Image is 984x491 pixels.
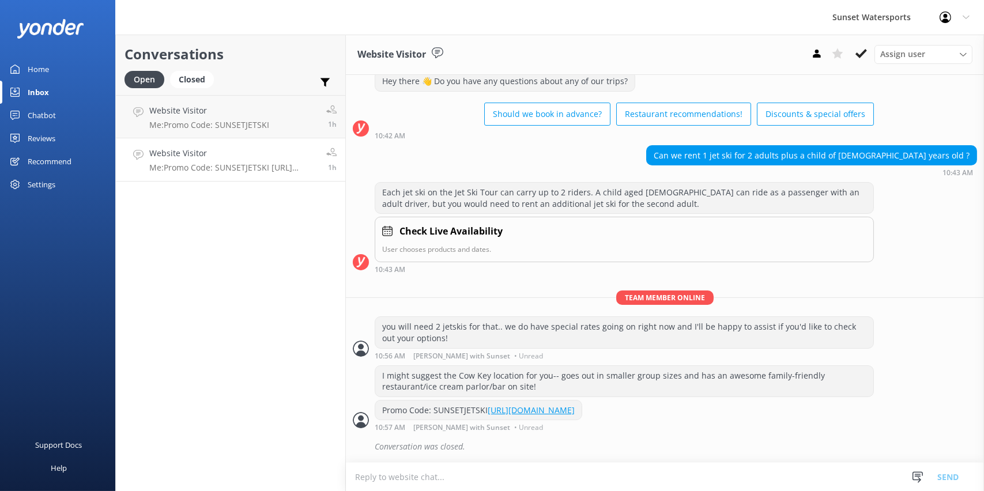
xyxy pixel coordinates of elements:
[375,401,582,420] div: Promo Code: SUNSETJETSKI
[880,48,925,61] span: Assign user
[874,45,972,63] div: Assign User
[375,266,405,273] strong: 10:43 AM
[375,133,405,139] strong: 10:42 AM
[328,119,337,129] span: 09:58am 12-Aug-2025 (UTC -05:00) America/Cancun
[942,169,973,176] strong: 10:43 AM
[125,43,337,65] h2: Conversations
[488,405,575,416] a: [URL][DOMAIN_NAME]
[149,147,318,160] h4: Website Visitor
[116,95,345,138] a: Website VisitorMe:Promo Code: SUNSETJETSKI1h
[28,58,49,81] div: Home
[375,366,873,396] div: I might suggest the Cow Key location for you-- goes out in smaller group sizes and has an awesome...
[375,265,874,273] div: 09:43am 12-Aug-2025 (UTC -05:00) America/Cancun
[149,104,269,117] h4: Website Visitor
[646,168,977,176] div: 09:43am 12-Aug-2025 (UTC -05:00) America/Cancun
[514,424,543,431] span: • Unread
[125,73,170,85] a: Open
[375,71,635,91] div: Hey there 👋 Do you have any questions about any of our trips?
[28,127,55,150] div: Reviews
[28,81,49,104] div: Inbox
[116,138,345,182] a: Website VisitorMe:Promo Code: SUNSETJETSKI [URL][DOMAIN_NAME]1h
[51,456,67,479] div: Help
[375,352,874,360] div: 09:56am 12-Aug-2025 (UTC -05:00) America/Cancun
[757,103,874,126] button: Discounts & special offers
[28,150,71,173] div: Recommend
[413,424,510,431] span: [PERSON_NAME] with Sunset
[375,424,405,431] strong: 10:57 AM
[125,71,164,88] div: Open
[375,423,582,431] div: 09:57am 12-Aug-2025 (UTC -05:00) America/Cancun
[382,244,866,255] p: User chooses products and dates.
[353,437,977,456] div: 2025-08-12T16:08:38.269
[149,120,269,130] p: Me: Promo Code: SUNSETJETSKI
[170,73,220,85] a: Closed
[28,104,56,127] div: Chatbot
[36,433,82,456] div: Support Docs
[375,437,977,456] div: Conversation was closed.
[328,163,337,172] span: 09:57am 12-Aug-2025 (UTC -05:00) America/Cancun
[514,353,543,360] span: • Unread
[375,131,874,139] div: 09:42am 12-Aug-2025 (UTC -05:00) America/Cancun
[616,103,751,126] button: Restaurant recommendations!
[375,183,873,213] div: Each jet ski on the Jet Ski Tour can carry up to 2 riders. A child aged [DEMOGRAPHIC_DATA] can ri...
[413,353,510,360] span: [PERSON_NAME] with Sunset
[357,47,426,62] h3: Website Visitor
[647,146,977,165] div: Can we rent 1 jet ski for 2 adults plus a child of [DEMOGRAPHIC_DATA] years old ?
[149,163,318,173] p: Me: Promo Code: SUNSETJETSKI [URL][DOMAIN_NAME]
[375,317,873,348] div: you will need 2 jetskis for that.. we do have special rates going on right now and I'll be happy ...
[399,224,503,239] h4: Check Live Availability
[375,353,405,360] strong: 10:56 AM
[28,173,55,196] div: Settings
[17,19,84,38] img: yonder-white-logo.png
[616,290,714,305] span: Team member online
[484,103,610,126] button: Should we book in advance?
[170,71,214,88] div: Closed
